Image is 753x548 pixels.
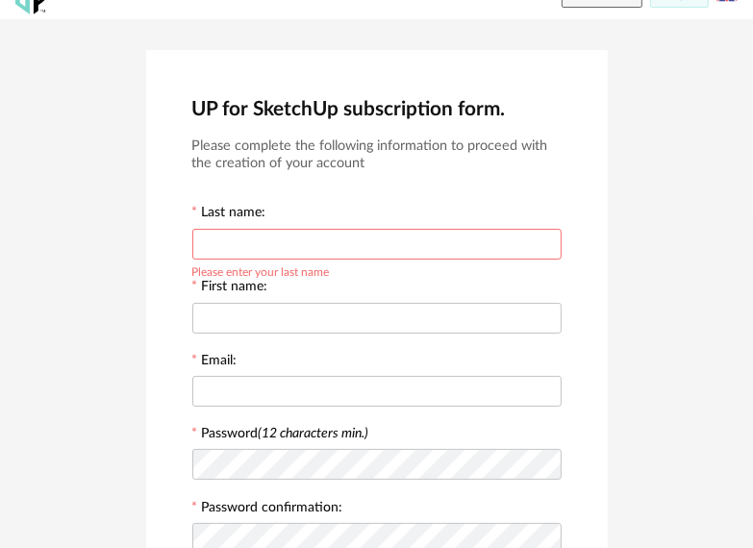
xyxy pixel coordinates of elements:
h3: Please complete the following information to proceed with the creation of your account [192,137,562,173]
label: First name: [192,280,268,297]
label: Email: [192,354,238,371]
i: (12 characters min.) [259,427,369,440]
label: Password confirmation: [192,501,343,518]
div: Please enter your last name [192,262,330,278]
h2: UP for SketchUp subscription form. [192,96,562,122]
label: Password [202,427,369,440]
label: Last name: [192,206,266,223]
